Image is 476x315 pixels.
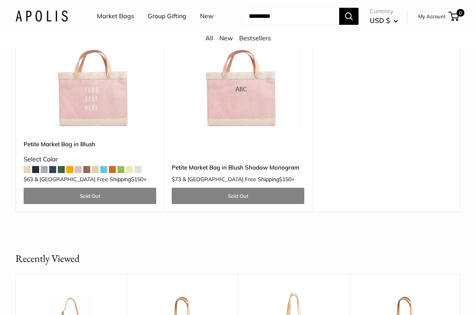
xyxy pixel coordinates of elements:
button: USD $ [370,14,398,27]
a: All [205,34,213,42]
a: Bestsellers [239,34,271,42]
span: Currency [370,6,398,17]
input: Search... [243,8,339,25]
a: New [200,10,214,22]
button: Search [339,8,359,25]
a: Petite Market Bag in Blush [24,140,156,149]
span: $150 [279,176,291,183]
span: 0 [457,9,464,17]
span: USD $ [370,16,390,24]
a: New [219,34,233,42]
a: Sold Out [24,188,156,204]
h2: Recently Viewed [16,251,79,266]
img: Apolis [16,10,68,22]
a: Sold Out [172,188,304,204]
a: 0 [449,12,459,21]
a: My Account [418,12,446,21]
span: $73 [172,176,181,183]
span: $150 [131,176,143,183]
a: Market Bags [97,10,134,22]
div: Select Color [24,154,156,165]
a: Petite Market Bag in Blush Shadow Monogram [172,163,304,172]
a: Group Gifting [148,10,186,22]
span: $63 [24,176,33,183]
span: & [GEOGRAPHIC_DATA] Free Shipping + [34,177,147,182]
span: & [GEOGRAPHIC_DATA] Free Shipping + [183,177,295,182]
